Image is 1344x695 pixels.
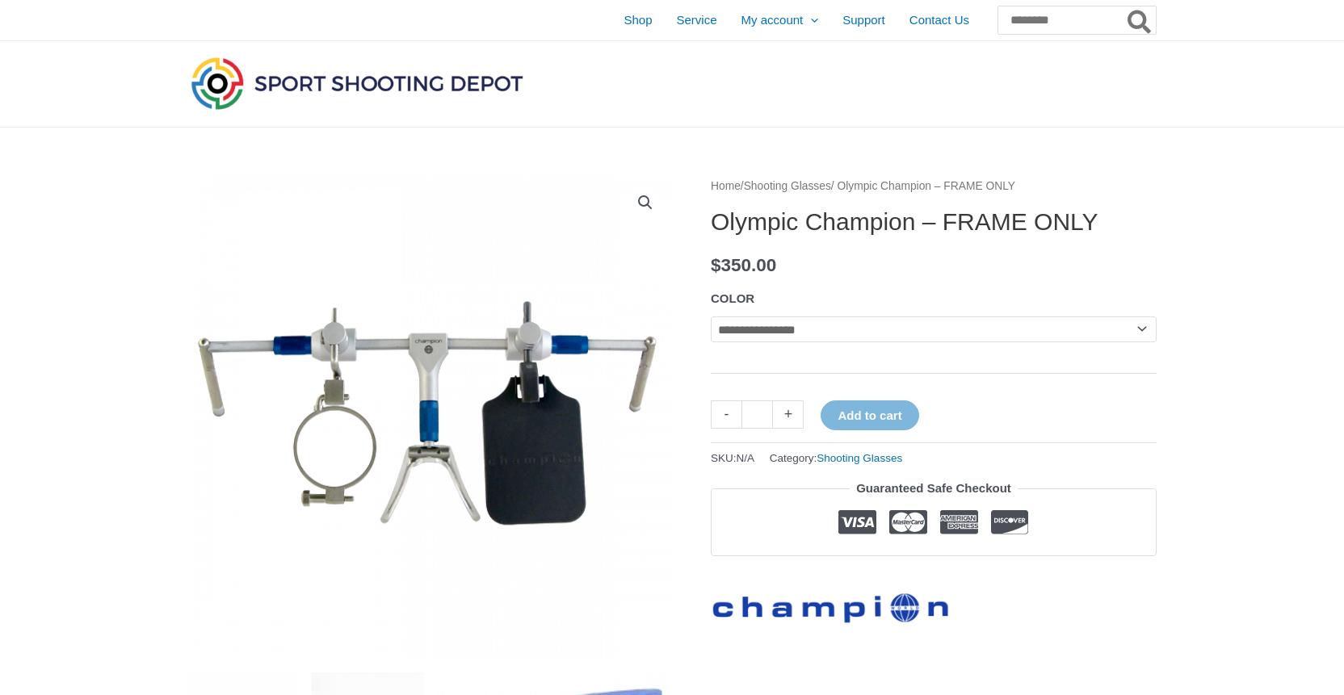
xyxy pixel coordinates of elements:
span: Category: [770,448,902,468]
label: COLOR [711,291,754,305]
span: N/A [737,452,755,464]
a: Shooting Glasses [817,452,902,464]
img: Olympic Champion [187,176,672,660]
span: $ [711,255,721,275]
input: Product quantity [741,400,773,429]
a: View full-screen image gallery [631,188,660,217]
button: Search [1124,6,1156,34]
a: + [773,400,804,429]
a: - [711,400,741,429]
button: Add to cart [821,400,918,430]
h1: Olympic Champion – FRAME ONLY [711,207,1157,237]
a: Shooting Glasses [744,180,831,192]
nav: Breadcrumb [711,176,1157,197]
span: SKU: [711,448,754,468]
a: Home [711,180,741,192]
a: Champion [711,580,953,626]
bdi: 350.00 [711,255,776,275]
legend: Guaranteed Safe Checkout [850,477,1018,500]
img: Sport Shooting Depot [187,53,527,113]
